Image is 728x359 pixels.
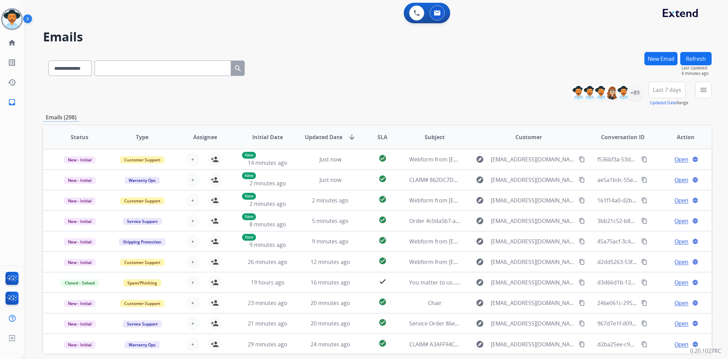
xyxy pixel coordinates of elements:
button: + [186,214,200,228]
span: Just now [319,176,341,184]
mat-icon: person_add [211,155,219,163]
mat-icon: explore [476,237,484,245]
span: [EMAIL_ADDRESS][DOMAIN_NAME] [491,176,575,184]
span: New - Initial [64,320,96,328]
span: 2 minutes ago [249,200,286,208]
span: Open [674,237,688,245]
span: Open [674,299,688,307]
span: CLAIM# A3AFF94C-293F-4E90-8504-338636DB5D53, ORDER# 18610953 [409,341,587,348]
span: You matter to us...🙌🏻 [409,279,463,286]
span: New - Initial [64,197,96,204]
span: 16 minutes ago [311,279,350,286]
span: New - Initial [64,238,96,245]
mat-icon: check_circle [379,236,387,244]
span: Conversation ID [601,133,645,141]
button: Updated Date [650,100,676,106]
span: + [191,155,194,163]
span: 9 minutes ago [249,241,286,249]
span: Webform from [EMAIL_ADDRESS][DOMAIN_NAME] on [DATE] [409,258,564,266]
mat-icon: content_copy [579,259,585,265]
mat-icon: explore [476,155,484,163]
span: + [191,176,194,184]
span: 8 minutes ago [249,221,286,228]
span: + [191,196,194,204]
span: 21 minutes ago [248,320,287,327]
span: [EMAIL_ADDRESS][DOMAIN_NAME] [491,278,575,287]
span: Open [674,217,688,225]
span: 29 minutes ago [248,341,287,348]
mat-icon: language [692,300,698,306]
mat-icon: person_add [211,319,219,328]
span: Service Order 86e5ab9f-ab2b-4b40-b979-160edcfbce8b Booked with Velofix [409,320,602,327]
span: Shipping Protection [119,238,166,245]
mat-icon: person_add [211,196,219,204]
button: New Email [644,52,677,65]
div: +89 [627,84,643,101]
mat-icon: explore [476,258,484,266]
span: New - Initial [64,177,96,184]
span: 3bb21c52-b856-4b0c-a8f3-fd3da69ac984 [597,217,701,225]
mat-icon: content_copy [579,341,585,347]
span: [EMAIL_ADDRESS][DOMAIN_NAME] [491,340,575,348]
th: Action [649,125,712,149]
span: Updated Date [305,133,342,141]
mat-icon: content_copy [579,156,585,162]
mat-icon: content_copy [579,197,585,203]
span: Subject [425,133,445,141]
span: New - Initial [64,156,96,163]
button: + [186,194,200,207]
span: 24 minutes ago [311,341,350,348]
span: SLA [377,133,387,141]
span: 19 hours ago [251,279,285,286]
span: New - Initial [64,218,96,225]
span: [EMAIL_ADDRESS][DOMAIN_NAME] [491,196,575,204]
span: Status [71,133,88,141]
mat-icon: check_circle [379,195,387,203]
span: 2 minutes ago [312,197,348,204]
img: avatar [2,10,22,29]
mat-icon: content_copy [579,279,585,285]
button: + [186,317,200,330]
span: [EMAIL_ADDRESS][DOMAIN_NAME] [491,155,575,163]
mat-icon: content_copy [641,320,647,327]
mat-icon: explore [476,299,484,307]
mat-icon: check [379,277,387,285]
p: Emails (298) [43,113,79,122]
mat-icon: list_alt [8,58,16,67]
span: 14 minutes ago [248,159,287,167]
span: Initial Date [252,133,283,141]
span: Range [650,100,688,106]
mat-icon: content_copy [641,279,647,285]
span: Open [674,176,688,184]
span: Open [674,340,688,348]
span: 26 minutes ago [248,258,287,266]
mat-icon: check_circle [379,154,387,162]
span: Open [674,278,688,287]
span: [EMAIL_ADDRESS][DOMAIN_NAME] [491,237,575,245]
span: 161f14a0-d2b4-47fe-9f03-ca1f20d8de82 [597,197,698,204]
mat-icon: content_copy [579,238,585,244]
mat-icon: check_circle [379,339,387,347]
mat-icon: language [692,197,698,203]
h2: Emails [43,30,712,44]
mat-icon: person_add [211,340,219,348]
span: Assignee [193,133,217,141]
button: + [186,296,200,310]
span: Customer [515,133,542,141]
mat-icon: language [692,218,698,224]
span: Webform from [EMAIL_ADDRESS][DOMAIN_NAME] on [DATE] [409,238,564,245]
span: f536bf3a-53d8-4e94-aece-d5bdcbe42797 [597,156,701,163]
mat-icon: check_circle [379,216,387,224]
mat-icon: language [692,177,698,183]
span: + [191,299,194,307]
span: d3d66d1b-1226-463f-941b-345cd1015c8b [597,279,703,286]
button: + [186,255,200,269]
mat-icon: language [692,156,698,162]
span: 246e061c-2954-476f-a5da-84ec5aca7fb6 [597,299,699,307]
mat-icon: explore [476,217,484,225]
mat-icon: check_circle [379,298,387,306]
span: Type [136,133,148,141]
p: New [242,213,256,220]
mat-icon: content_copy [579,300,585,306]
span: Webform from [EMAIL_ADDRESS][DOMAIN_NAME] on [DATE] [409,156,564,163]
